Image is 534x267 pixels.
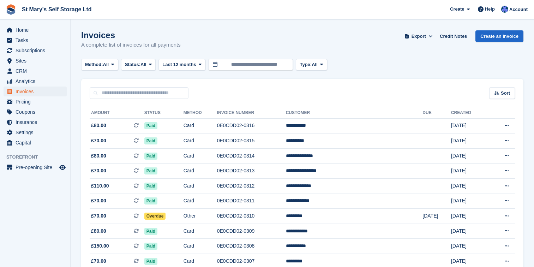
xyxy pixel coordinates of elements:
[16,107,58,117] span: Coupons
[451,179,488,194] td: [DATE]
[451,118,488,133] td: [DATE]
[451,133,488,149] td: [DATE]
[451,164,488,179] td: [DATE]
[91,182,109,190] span: £110.00
[451,239,488,254] td: [DATE]
[422,209,451,224] td: [DATE]
[286,107,423,119] th: Customer
[16,97,58,107] span: Pricing
[103,61,109,68] span: All
[217,148,286,164] td: 0E0CDD02-0314
[403,30,434,42] button: Export
[184,107,217,119] th: Method
[422,107,451,119] th: Due
[451,148,488,164] td: [DATE]
[144,122,157,129] span: Paid
[4,162,67,172] a: menu
[16,127,58,137] span: Settings
[4,76,67,86] a: menu
[16,76,58,86] span: Analytics
[4,127,67,137] a: menu
[140,61,146,68] span: All
[162,61,196,68] span: Last 12 months
[4,66,67,76] a: menu
[412,33,426,40] span: Export
[451,209,488,224] td: [DATE]
[144,243,157,250] span: Paid
[90,107,144,119] th: Amount
[91,197,106,204] span: £70.00
[501,6,508,13] img: Matthew Keenan
[91,122,106,129] span: £80.00
[91,137,106,144] span: £70.00
[184,118,217,133] td: Card
[91,212,106,220] span: £70.00
[16,46,58,55] span: Subscriptions
[217,107,286,119] th: Invoice Number
[4,56,67,66] a: menu
[184,239,217,254] td: Card
[217,209,286,224] td: 0E0CDD02-0310
[184,164,217,179] td: Card
[144,258,157,265] span: Paid
[6,154,70,161] span: Storefront
[184,209,217,224] td: Other
[16,66,58,76] span: CRM
[16,56,58,66] span: Sites
[144,228,157,235] span: Paid
[19,4,95,15] a: St Mary's Self Storage Ltd
[16,87,58,96] span: Invoices
[437,30,470,42] a: Credit Notes
[184,148,217,164] td: Card
[4,35,67,45] a: menu
[81,59,118,71] button: Method: All
[91,257,106,265] span: £70.00
[4,117,67,127] a: menu
[217,239,286,254] td: 0E0CDD02-0308
[217,194,286,209] td: 0E0CDD02-0311
[85,61,103,68] span: Method:
[300,61,312,68] span: Type:
[184,194,217,209] td: Card
[144,137,157,144] span: Paid
[4,46,67,55] a: menu
[485,6,495,13] span: Help
[144,183,157,190] span: Paid
[144,213,166,220] span: Overdue
[91,152,106,160] span: £80.00
[4,87,67,96] a: menu
[81,30,181,40] h1: Invoices
[91,227,106,235] span: £80.00
[4,25,67,35] a: menu
[16,25,58,35] span: Home
[217,164,286,179] td: 0E0CDD02-0313
[16,162,58,172] span: Pre-opening Site
[91,242,109,250] span: £150.00
[217,224,286,239] td: 0E0CDD02-0309
[4,107,67,117] a: menu
[451,107,488,119] th: Created
[501,90,510,97] span: Sort
[144,197,157,204] span: Paid
[4,138,67,148] a: menu
[217,133,286,149] td: 0E0CDD02-0315
[16,35,58,45] span: Tasks
[144,167,157,174] span: Paid
[158,59,205,71] button: Last 12 months
[125,61,140,68] span: Status:
[296,59,327,71] button: Type: All
[4,97,67,107] a: menu
[91,167,106,174] span: £70.00
[509,6,528,13] span: Account
[184,224,217,239] td: Card
[16,117,58,127] span: Insurance
[184,179,217,194] td: Card
[450,6,464,13] span: Create
[217,118,286,133] td: 0E0CDD02-0316
[144,153,157,160] span: Paid
[475,30,523,42] a: Create an Invoice
[312,61,318,68] span: All
[121,59,156,71] button: Status: All
[144,107,184,119] th: Status
[451,224,488,239] td: [DATE]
